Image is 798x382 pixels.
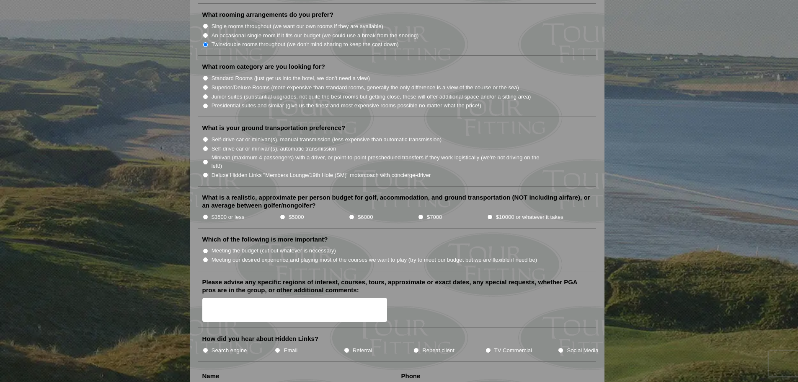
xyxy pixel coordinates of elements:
[212,145,336,153] label: Self-drive car or minivan(s), automatic transmission
[212,153,548,170] label: Minivan (maximum 4 passengers) with a driver, or point-to-point prescheduled transfers if they wo...
[202,10,333,19] label: What rooming arrangements do you prefer?
[202,124,346,132] label: What is your ground transportation preference?
[212,171,431,179] label: Deluxe Hidden Links "Members Lounge/19th Hole (SM)" motorcoach with concierge-driver
[212,247,336,255] label: Meeting the budget (cut out whatever is necessary)
[212,22,383,31] label: Single rooms throughout (we want our own rooms if they are available)
[202,335,319,343] label: How did you hear about Hidden Links?
[494,346,532,355] label: TV Commercial
[202,62,325,71] label: What room category are you looking for?
[422,346,455,355] label: Repeat client
[202,235,328,244] label: Which of the following is more important?
[202,193,592,210] label: What is a realistic, approximate per person budget for golf, accommodation, and ground transporta...
[212,93,531,101] label: Junior suites (substantial upgrades, not quite the best rooms but getting close, these will offer...
[289,213,304,221] label: $5000
[212,256,537,264] label: Meeting our desired experience and playing most of the courses we want to play (try to meet our b...
[212,40,399,49] label: Twin/double rooms throughout (we don't mind sharing to keep the cost down)
[496,213,563,221] label: $10000 or whatever it takes
[212,135,442,144] label: Self-drive car or minivan(s), manual transmission (less expensive than automatic transmission)
[284,346,297,355] label: Email
[212,101,481,110] label: Presidential suites and similar (give us the finest and most expensive rooms possible no matter w...
[358,213,373,221] label: $6000
[212,346,247,355] label: Search engine
[353,346,372,355] label: Referral
[401,372,421,380] label: Phone
[202,278,592,294] label: Please advise any specific regions of interest, courses, tours, approximate or exact dates, any s...
[427,213,442,221] label: $7000
[212,74,370,83] label: Standard Rooms (just get us into the hotel, we don't need a view)
[567,346,598,355] label: Social Media
[212,83,519,92] label: Superior/Deluxe Rooms (more expensive than standard rooms, generally the only difference is a vie...
[202,372,220,380] label: Name
[212,31,419,40] label: An occasional single room if it fits our budget (we could use a break from the snoring)
[212,213,245,221] label: $3500 or less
